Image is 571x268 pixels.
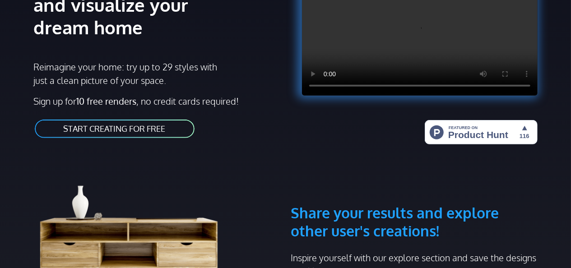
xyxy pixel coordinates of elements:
[34,60,219,87] p: Reimagine your home: try up to 29 styles with just a clean picture of your space.
[77,95,137,107] strong: 10 free renders
[34,94,280,108] p: Sign up for , no credit cards required!
[291,161,538,240] h3: Share your results and explore other user's creations!
[34,119,195,139] a: START CREATING FOR FREE
[425,120,538,144] img: HomeStyler AI - Interior Design Made Easy: One Click to Your Dream Home | Product Hunt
